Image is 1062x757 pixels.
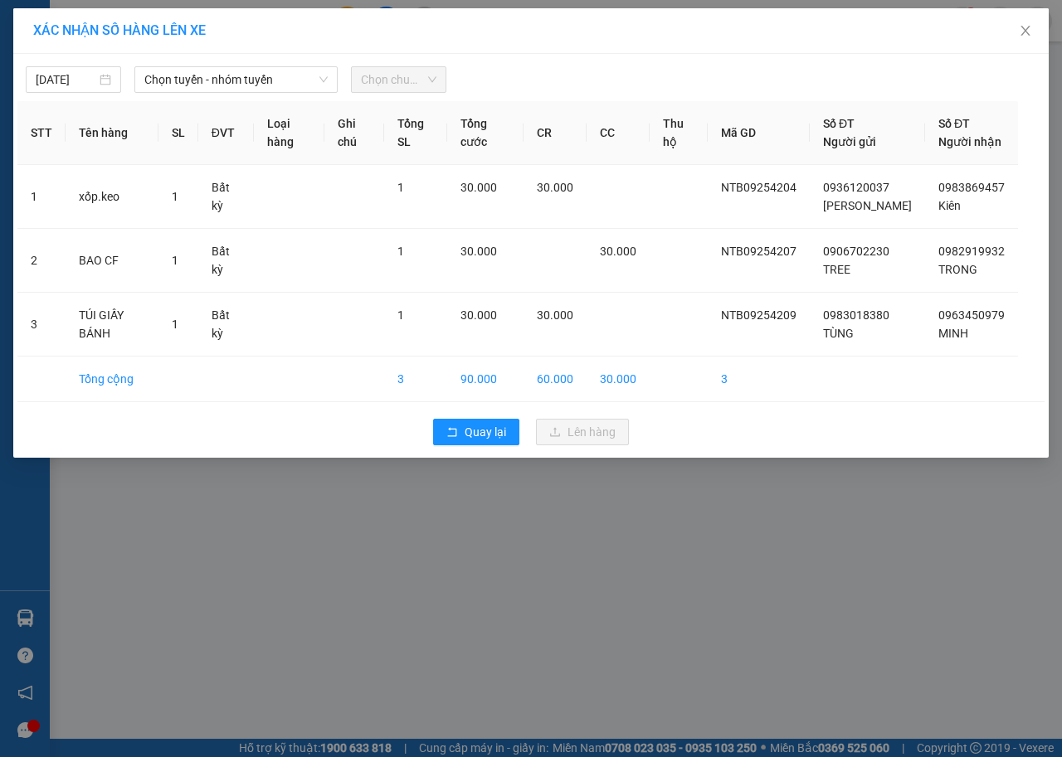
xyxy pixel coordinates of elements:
[158,101,198,165] th: SL
[319,75,329,85] span: down
[447,101,523,165] th: Tổng cước
[460,245,497,258] span: 30.000
[721,181,796,194] span: NTB09254204
[397,308,404,322] span: 1
[536,419,629,445] button: uploadLên hàng
[142,16,182,33] span: Nhận:
[17,229,66,293] td: 2
[938,199,961,212] span: Kiên
[66,357,158,402] td: Tổng cộng
[397,181,404,194] span: 1
[537,181,573,194] span: 30.000
[1019,24,1032,37] span: close
[324,101,384,165] th: Ghi chú
[17,101,66,165] th: STT
[14,16,40,33] span: Gửi:
[14,34,130,54] div: TRUONG
[600,245,636,258] span: 30.000
[587,101,650,165] th: CC
[721,308,796,322] span: NTB09254209
[172,318,178,331] span: 1
[650,101,708,165] th: Thu hộ
[823,135,876,148] span: Người gửi
[446,426,458,439] span: rollback
[938,135,1001,148] span: Người nhận
[14,117,258,158] div: Tên hàng: [PERSON_NAME] CAI VI ( : 1 )
[524,101,587,165] th: CR
[938,181,1005,194] span: 0983869457
[524,357,587,402] td: 60.000
[708,357,810,402] td: 3
[938,117,970,130] span: Số ĐT
[384,101,448,165] th: Tổng SL
[460,181,497,194] span: 30.000
[66,101,158,165] th: Tên hàng
[823,327,854,340] span: TÙNG
[198,165,254,229] td: Bất kỳ
[12,89,28,106] span: R :
[254,101,324,165] th: Loại hàng
[537,308,573,322] span: 30.000
[823,117,855,130] span: Số ĐT
[17,165,66,229] td: 1
[198,229,254,293] td: Bất kỳ
[938,245,1005,258] span: 0982919932
[142,54,258,77] div: 0979437678
[66,293,158,357] td: TÚI GIẤY BÁNH
[12,87,133,107] div: 30.000
[938,327,968,340] span: MINH
[66,165,158,229] td: xốp.keo
[938,308,1005,322] span: 0963450979
[384,357,448,402] td: 3
[708,101,810,165] th: Mã GD
[1002,8,1049,55] button: Close
[433,419,519,445] button: rollbackQuay lại
[36,70,96,89] input: 15/09/2025
[142,14,258,34] div: Bình Giã
[721,245,796,258] span: NTB09254207
[447,357,523,402] td: 90.000
[587,357,650,402] td: 30.000
[142,34,258,54] div: phuong
[361,67,436,92] span: Chọn chuyến
[17,293,66,357] td: 3
[66,229,158,293] td: BAO CF
[198,101,254,165] th: ĐVT
[198,293,254,357] td: Bất kỳ
[823,245,889,258] span: 0906702230
[172,254,178,267] span: 1
[465,423,506,441] span: Quay lại
[397,245,404,258] span: 1
[823,199,912,212] span: [PERSON_NAME]
[823,181,889,194] span: 0936120037
[172,190,178,203] span: 1
[460,308,497,322] span: 30.000
[938,263,977,276] span: TRONG
[823,263,850,276] span: TREE
[14,14,130,34] div: 44 NTB
[14,54,130,77] div: 0868924222
[144,67,328,92] span: Chọn tuyến - nhóm tuyến
[823,308,889,322] span: 0983018380
[33,22,206,38] span: XÁC NHẬN SỐ HÀNG LÊN XE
